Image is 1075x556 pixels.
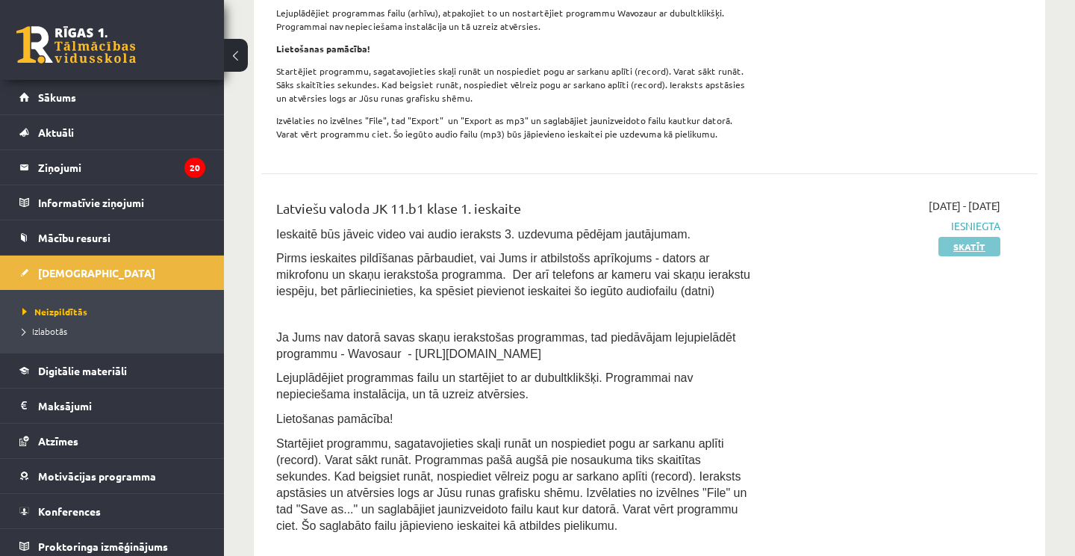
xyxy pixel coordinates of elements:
[22,325,67,337] span: Izlabotās
[774,218,1000,234] span: Iesniegta
[38,150,205,185] legend: Ziņojumi
[276,437,747,532] span: Startējiet programmu, sagatavojieties skaļi runāt un nospiediet pogu ar sarkanu aplīti (record). ...
[938,237,1000,256] a: Skatīt
[19,220,205,255] a: Mācību resursi
[276,371,693,401] span: Lejuplādējiet programmas failu un startējiet to ar dubultklikšķi. Programmai nav nepieciešama ins...
[276,252,750,297] span: Pirms ieskaites pildīšanas pārbaudiet, vai Jums ir atbilstošs aprīkojums - dators ar mikrofonu un...
[38,364,127,377] span: Digitālie materiāli
[38,540,168,553] span: Proktoringa izmēģinājums
[276,331,735,360] span: Ja Jums nav datorā savas skaņu ierakstošas programmas, tad piedāvājam lejupielādēt programmu - Wa...
[19,389,205,423] a: Maksājumi
[38,389,205,423] legend: Maksājumi
[276,43,370,55] strong: Lietošanas pamācība!
[38,434,78,448] span: Atzīmes
[19,494,205,528] a: Konferences
[276,64,752,105] p: Startējiet programmu, sagatavojieties skaļi runāt un nospiediet pogu ar sarkanu aplīti (record). ...
[929,198,1000,214] span: [DATE] - [DATE]
[16,26,136,64] a: Rīgas 1. Tālmācības vidusskola
[38,231,110,244] span: Mācību resursi
[184,158,205,178] i: 20
[276,413,393,425] span: Lietošanas pamācība!
[276,6,752,33] p: Lejuplādējiet programmas failu (arhīvu), atpakojiet to un nostartējiet programmu Wavozaur ar dubu...
[276,198,752,226] div: Latviešu valoda JK 11.b1 klase 1. ieskaite
[276,114,752,140] p: Izvēlaties no izvēlnes "File", tad "Export" un "Export as mp3" un saglabājiet jaunizveidoto failu...
[19,150,205,185] a: Ziņojumi20
[38,266,155,279] span: [DEMOGRAPHIC_DATA]
[19,353,205,388] a: Digitālie materiāli
[19,185,205,220] a: Informatīvie ziņojumi
[22,324,209,338] a: Izlabotās
[19,424,205,458] a: Atzīmes
[38,90,76,104] span: Sākums
[19,256,205,290] a: [DEMOGRAPHIC_DATA]
[22,305,209,318] a: Neizpildītās
[38,504,101,518] span: Konferences
[19,459,205,493] a: Motivācijas programma
[22,306,87,318] span: Neizpildītās
[276,228,691,241] span: Ieskaitē būs jāveic video vai audio ieraksts 3. uzdevuma pēdējam jautājumam.
[19,80,205,114] a: Sākums
[38,469,156,483] span: Motivācijas programma
[38,126,74,139] span: Aktuāli
[19,115,205,149] a: Aktuāli
[38,185,205,220] legend: Informatīvie ziņojumi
